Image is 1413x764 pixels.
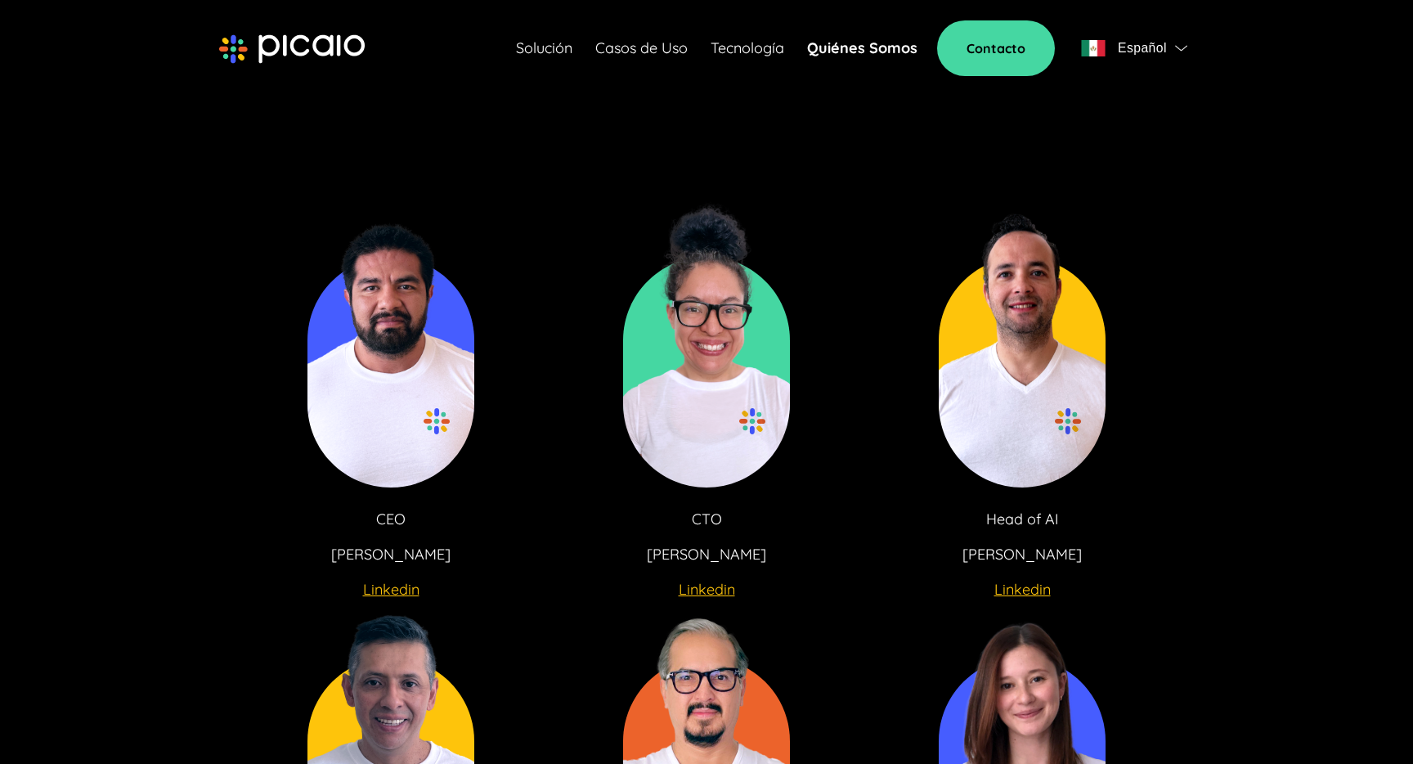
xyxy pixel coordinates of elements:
[679,578,735,601] a: Linkedin
[331,543,451,566] p: [PERSON_NAME]
[516,37,572,60] a: Solución
[376,508,406,531] p: CEO
[994,578,1051,601] a: Linkedin
[939,200,1106,488] img: image
[623,200,790,488] img: image
[1118,37,1167,60] span: Español
[1074,32,1194,65] button: flagEspañolflag
[962,543,1082,566] p: [PERSON_NAME]
[647,543,766,566] p: [PERSON_NAME]
[363,578,419,601] a: Linkedin
[307,200,474,488] img: image
[595,37,688,60] a: Casos de Uso
[994,580,1051,599] u: Linkedin
[937,20,1055,76] a: Contacto
[1081,40,1106,56] img: flag
[679,580,735,599] u: Linkedin
[711,37,784,60] a: Tecnología
[692,508,722,531] p: CTO
[807,37,917,60] a: Quiénes Somos
[986,508,1059,531] p: Head of AI
[219,34,365,64] img: picaio-logo
[363,580,419,599] u: Linkedin
[1175,45,1187,52] img: flag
